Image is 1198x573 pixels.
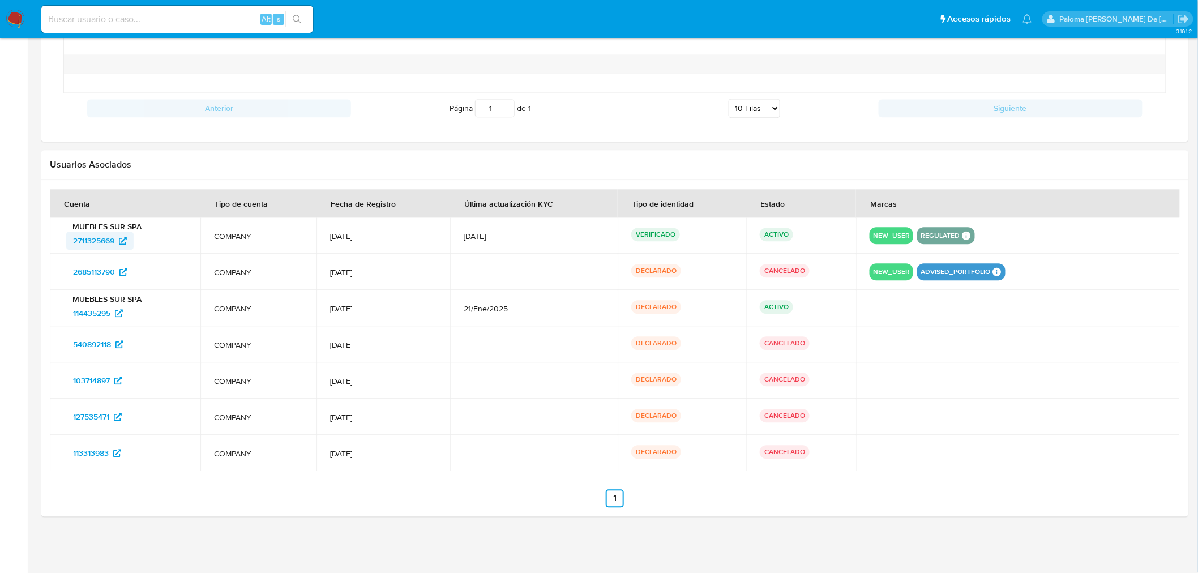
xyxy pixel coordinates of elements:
[1022,14,1032,24] a: Notificaciones
[285,11,309,27] button: search-icon
[1176,27,1192,36] span: 3.161.2
[948,13,1011,25] span: Accesos rápidos
[1178,13,1190,25] a: Salir
[277,14,280,24] span: s
[41,12,313,27] input: Buscar usuario o caso...
[262,14,271,24] span: Alt
[50,159,1180,170] h2: Usuarios Asociados
[1060,14,1174,24] p: paloma.falcondesoto@mercadolibre.cl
